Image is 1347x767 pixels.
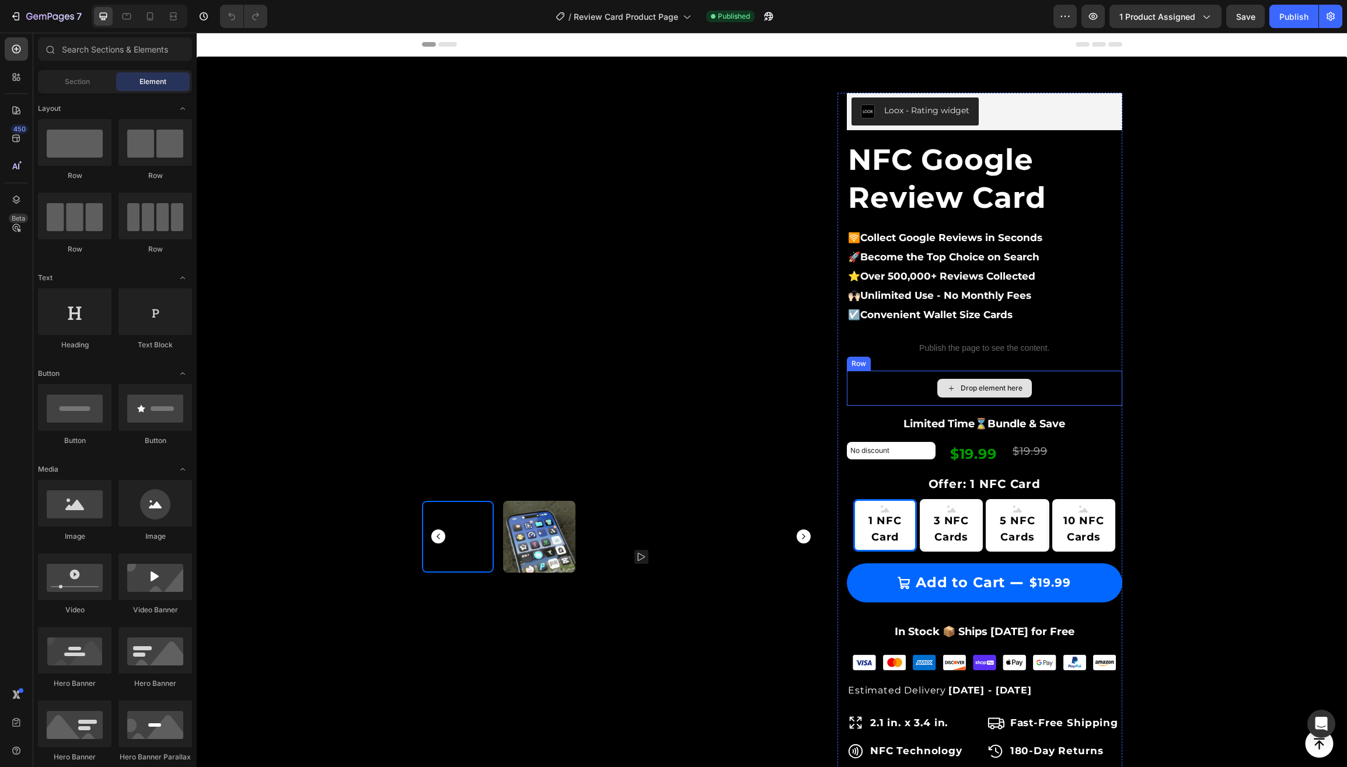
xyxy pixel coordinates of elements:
[574,11,678,23] span: Review Card Product Page
[1226,5,1265,28] button: Save
[764,351,826,360] div: Drop element here
[651,257,835,269] span: 🙌🏻
[118,531,192,542] div: Image
[719,539,808,561] div: Add to Cart
[225,60,624,459] img: Review Zaps Google Review Card
[664,199,846,211] strong: Collect Google Reviews in Seconds
[197,33,1347,767] iframe: Design area
[118,244,192,254] div: Row
[38,273,53,283] span: Text
[470,468,542,541] img: NFC Google Review Card on Desk
[139,76,166,87] span: Element
[38,103,61,114] span: Layout
[38,678,111,689] div: Hero Banner
[664,218,843,230] strong: Become the Top Choice on Search
[38,464,58,475] span: Media
[652,326,672,336] div: Row
[664,257,835,269] strong: Unlimited Use - No Monthly Fees
[38,368,60,379] span: Button
[650,107,926,185] h1: NFC Google Review Card
[5,5,87,28] button: 7
[650,531,926,569] button: Add to Cart
[655,65,782,93] button: Loox - Rating widget
[1307,710,1335,738] div: Open Intercom Messenger
[664,238,839,249] strong: Over 500,000+ Reviews Collected
[118,340,192,350] div: Text Block
[38,435,111,446] div: Button
[815,409,926,428] div: $19.99
[651,238,839,249] span: ⭐️
[651,276,816,288] span: ☑️
[38,340,111,350] div: Heading
[650,309,926,322] p: Publish the page to see the content.
[38,37,192,61] input: Search Sections & Elements
[38,605,111,615] div: Video
[173,364,192,383] span: Toggle open
[814,684,922,696] strong: Fast-Free Shipping
[118,170,192,181] div: Row
[651,218,843,230] span: 🚀
[651,652,749,663] span: Estimated Delivery
[789,480,852,514] span: 5 NFC Cards
[9,214,28,223] div: Beta
[38,170,111,181] div: Row
[654,413,735,423] p: No discount
[568,11,571,23] span: /
[1269,5,1318,28] button: Publish
[1109,5,1222,28] button: 1 product assigned
[658,480,718,514] span: 1 NFC Card
[173,99,192,118] span: Toggle open
[688,72,773,84] div: Loox - Rating widget
[723,480,786,514] span: 3 NFC Cards
[38,531,111,542] div: Image
[65,76,90,87] span: Section
[673,684,751,696] strong: 2.1 in. x 3.4 in.
[664,72,678,86] img: loox.png
[650,618,926,642] img: gempages_510521488814637882-798f92bf-2535-4bd9-aa78-a97daa7b3140.png
[1119,11,1195,23] span: 1 product assigned
[118,435,192,446] div: Button
[38,244,111,254] div: Row
[388,468,460,541] img: Review Zaps NFC Google Reviews
[11,124,28,134] div: 450
[220,5,267,28] div: Undo/Redo
[856,480,919,514] span: 10 NFC Cards
[173,269,192,287] span: Toggle open
[38,752,111,762] div: Hero Banner
[664,276,816,288] strong: Convenient Wallet Size Cards
[1279,11,1308,23] div: Publish
[651,199,846,211] span: 🛜
[1108,697,1136,725] button: <p>Button</p>
[235,497,249,511] button: Carousel Back Arrow
[173,460,192,479] span: Toggle open
[551,468,623,541] img: NFC Google Review Card tapping phone
[832,538,875,562] div: $19.99
[1236,12,1255,22] span: Save
[731,441,845,462] legend: Offer: 1 NFC Card
[76,9,82,23] p: 7
[600,497,614,511] button: Carousel Next Arrow
[752,652,835,663] span: [DATE] - [DATE]
[718,11,750,22] span: Published
[744,409,810,434] div: $19.99
[118,605,192,615] div: Video Banner
[707,385,868,398] strong: Limited Time⌛️Bundle & Save
[118,678,192,689] div: Hero Banner
[118,752,192,762] div: Hero Banner Parallax
[698,592,878,605] strong: In Stock 📦 Ships [DATE] for Free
